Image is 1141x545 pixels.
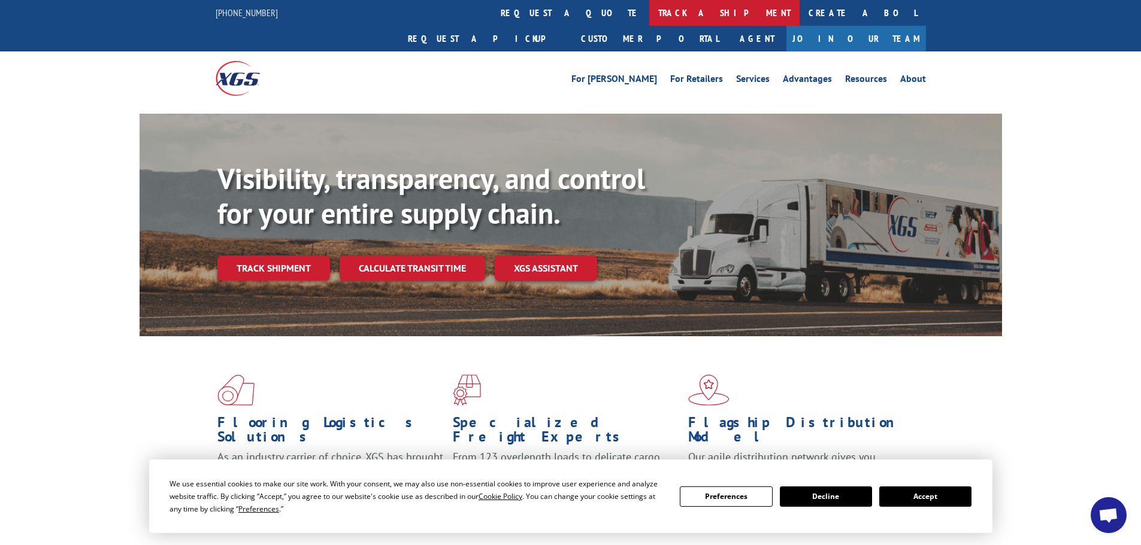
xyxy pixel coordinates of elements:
[736,74,770,87] a: Services
[1091,497,1127,533] a: Open chat
[479,491,522,501] span: Cookie Policy
[495,255,597,281] a: XGS ASSISTANT
[399,26,572,51] a: Request a pickup
[238,504,279,514] span: Preferences
[149,459,992,533] div: Cookie Consent Prompt
[216,7,278,19] a: [PHONE_NUMBER]
[217,375,255,406] img: xgs-icon-total-supply-chain-intelligence-red
[900,74,926,87] a: About
[728,26,786,51] a: Agent
[879,486,971,507] button: Accept
[217,450,443,492] span: As an industry carrier of choice, XGS has brought innovation and dedication to flooring logistics...
[780,486,872,507] button: Decline
[680,486,772,507] button: Preferences
[783,74,832,87] a: Advantages
[571,74,657,87] a: For [PERSON_NAME]
[688,375,730,406] img: xgs-icon-flagship-distribution-model-red
[786,26,926,51] a: Join Our Team
[217,160,645,232] b: Visibility, transparency, and control for your entire supply chain.
[572,26,728,51] a: Customer Portal
[217,415,444,450] h1: Flooring Logistics Solutions
[670,74,723,87] a: For Retailers
[217,255,330,281] a: Track shipment
[453,450,679,503] p: From 123 overlength loads to delicate cargo, our experienced staff knows the best way to move you...
[688,415,915,450] h1: Flagship Distribution Model
[170,477,665,515] div: We use essential cookies to make our site work. With your consent, we may also use non-essential ...
[453,415,679,450] h1: Specialized Freight Experts
[340,255,485,281] a: Calculate transit time
[845,74,887,87] a: Resources
[688,450,909,478] span: Our agile distribution network gives you nationwide inventory management on demand.
[453,375,481,406] img: xgs-icon-focused-on-flooring-red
